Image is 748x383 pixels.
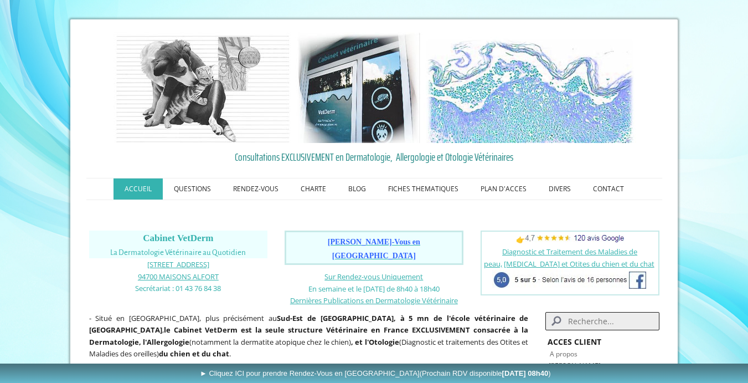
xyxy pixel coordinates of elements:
[89,313,529,335] strong: Sud-Est de [GEOGRAPHIC_DATA], à 5 mn de l'école vétérinaire de [GEOGRAPHIC_DATA]
[290,295,458,305] a: Dernières Publications en Dermatologie Vétérinaire
[147,259,209,269] a: [STREET_ADDRESS]
[545,312,659,330] input: Search
[222,178,290,200] a: RENDEZ-VOUS
[582,178,635,200] a: CONTACT
[174,325,381,335] b: Cabinet VetDerm est la seule structure Vétérinaire en
[324,272,423,282] a: Sur Rendez-vous Uniquement
[470,178,538,200] a: PLAN D'ACCES
[114,178,163,200] a: ACCUEIL
[163,178,222,200] a: QUESTIONS
[548,336,601,347] strong: ACCES CLIENT
[89,149,659,165] a: Consultations EXCLUSIVEMENT en Dermatologie, Allergologie et Otologie Vétérinaires
[138,271,219,282] a: 94700 MAISONS ALFORT
[135,283,221,293] span: Secrétariat : 01 43 76 84 38
[502,369,549,377] b: [DATE] 08h40
[516,234,624,244] span: 👉
[200,369,551,377] span: ► Cliquez ICI pour prendre Rendez-Vous en [GEOGRAPHIC_DATA]
[110,248,246,257] span: La Dermatologie Vétérinaire au Quotidien
[538,178,582,200] a: DIVERS
[164,325,171,335] strong: le
[337,178,377,200] a: BLOG
[550,349,577,359] a: A propos
[504,259,654,269] a: [MEDICAL_DATA] et Otites du chien et du chat
[351,337,399,347] b: , et l'Otologie
[143,233,213,243] span: Cabinet VetDerm
[89,313,529,359] span: - Situé en [GEOGRAPHIC_DATA], plus précisément au , (notamment la dermatite atopique chez le chie...
[549,361,617,370] a: [PERSON_NAME]-vous
[420,369,551,377] span: (Prochain RDV disponible )
[328,238,420,260] a: [PERSON_NAME]-Vous en [GEOGRAPHIC_DATA]
[377,178,470,200] a: FICHES THEMATIQUES
[159,349,229,359] strong: du chien et du chat
[290,178,337,200] a: CHARTE
[308,284,440,294] span: En semaine et le [DATE] de 8h40 à 18h40
[89,325,529,347] b: France EXCLUSIVEMENT consacrée à la Dermatologie, l'Allergologie
[484,247,638,269] a: Diagnostic et Traitement des Maladies de peau,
